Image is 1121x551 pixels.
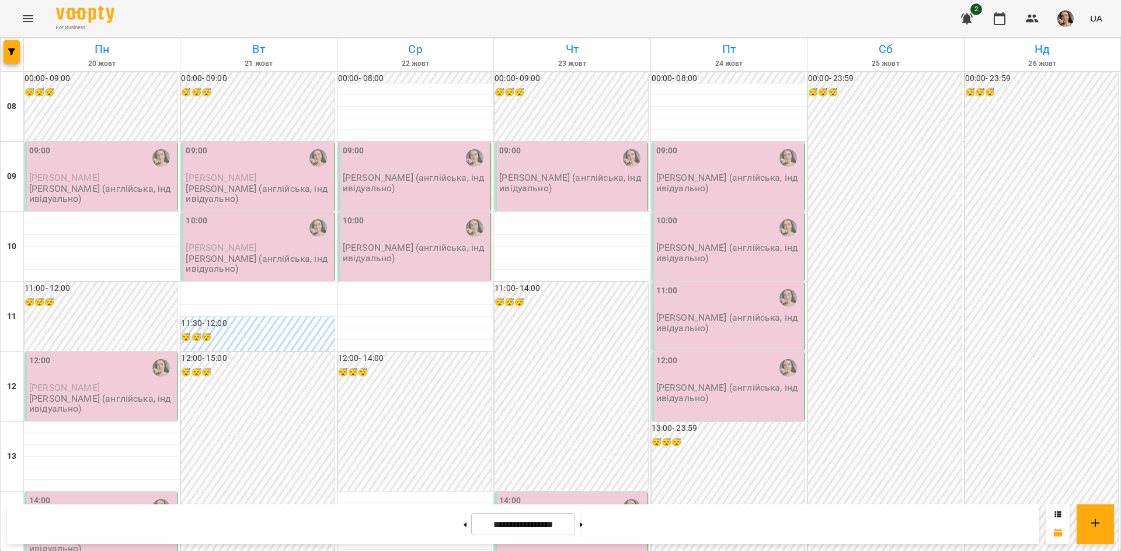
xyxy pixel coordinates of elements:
[966,40,1119,58] h6: Нд
[495,282,647,295] h6: 11:00 - 14:00
[186,242,256,253] span: [PERSON_NAME]
[965,86,1118,99] h6: 😴😴😴
[29,145,51,157] label: 09:00
[186,145,207,157] label: 09:00
[656,285,678,297] label: 11:00
[181,72,334,85] h6: 00:00 - 09:00
[652,72,805,85] h6: 00:00 - 08:00
[7,450,16,463] h6: 13
[7,240,16,253] h6: 10
[25,296,177,309] h6: 😴😴😴
[656,313,802,333] p: [PERSON_NAME] (англійська, індивідуально)
[25,72,177,85] h6: 00:00 - 09:00
[339,58,492,69] h6: 22 жовт
[653,58,805,69] h6: 24 жовт
[652,422,805,435] h6: 13:00 - 23:59
[809,58,962,69] h6: 25 жовт
[779,289,797,307] img: Крикун Анна (а)
[25,86,177,99] h6: 😴😴😴
[499,494,521,507] label: 14:00
[14,5,42,33] button: Menu
[152,359,170,377] img: Крикун Анна (а)
[182,58,335,69] h6: 21 жовт
[29,355,51,367] label: 12:00
[181,331,334,344] h6: 😴😴😴
[965,72,1118,85] h6: 00:00 - 23:59
[495,296,647,309] h6: 😴😴😴
[26,40,178,58] h6: Пн
[29,494,51,507] label: 14:00
[29,172,100,183] span: [PERSON_NAME]
[182,40,335,58] h6: Вт
[338,72,491,85] h6: 00:00 - 08:00
[309,149,327,167] img: Крикун Анна (а)
[656,173,802,193] p: [PERSON_NAME] (англійська, індивідуально)
[496,40,648,58] h6: Чт
[186,215,207,227] label: 10:00
[653,40,805,58] h6: Пт
[29,394,175,414] p: [PERSON_NAME] (англійська, індивідуально)
[495,86,647,99] h6: 😴😴😴
[7,310,16,323] h6: 11
[186,172,256,183] span: [PERSON_NAME]
[7,170,16,183] h6: 09
[808,86,961,99] h6: 😴😴😴
[623,149,640,167] img: Крикун Анна (а)
[808,72,961,85] h6: 00:00 - 23:59
[656,382,802,403] p: [PERSON_NAME] (англійська, індивідуально)
[343,145,364,157] label: 09:00
[338,366,491,379] h6: 😴😴😴
[186,254,331,274] p: [PERSON_NAME] (англійська, індивідуально)
[466,219,483,237] img: Крикун Анна (а)
[779,149,797,167] img: Крикун Анна (а)
[1057,10,1074,27] img: aaa0aa5797c5ce11638e7aad685b53dd.jpeg
[496,58,648,69] h6: 23 жовт
[29,382,100,393] span: [PERSON_NAME]
[56,24,114,31] span: For Business
[970,3,982,15] span: 2
[29,184,175,204] p: [PERSON_NAME] (англійська, індивідуально)
[779,359,797,377] img: Крикун Анна (а)
[343,215,364,227] label: 10:00
[56,6,114,23] img: Voopty Logo
[26,58,178,69] h6: 20 жовт
[343,173,488,193] p: [PERSON_NAME] (англійська, індивідуально)
[181,366,334,379] h6: 😴😴😴
[499,173,645,193] p: [PERSON_NAME] (англійська, індивідуально)
[656,355,678,367] label: 12:00
[779,219,797,237] img: Крикун Анна (а)
[152,149,170,167] img: Крикун Анна (а)
[656,243,802,263] p: [PERSON_NAME] (англійська, індивідуально)
[25,282,177,295] h6: 11:00 - 12:00
[181,317,334,330] h6: 11:30 - 12:00
[652,436,805,449] h6: 😴😴😴
[1085,8,1107,29] button: UA
[495,72,647,85] h6: 00:00 - 09:00
[656,215,678,227] label: 10:00
[309,219,327,237] img: Крикун Анна (а)
[499,145,521,157] label: 09:00
[7,380,16,393] h6: 12
[181,352,334,365] h6: 12:00 - 15:00
[186,184,331,204] p: [PERSON_NAME] (англійська, індивідуально)
[338,352,491,365] h6: 12:00 - 14:00
[656,145,678,157] label: 09:00
[809,40,962,58] h6: Сб
[181,86,334,99] h6: 😴😴😴
[1090,12,1102,24] span: UA
[966,58,1119,69] h6: 26 жовт
[343,243,488,263] p: [PERSON_NAME] (англійська, індивідуально)
[7,100,16,113] h6: 08
[466,149,483,167] img: Крикун Анна (а)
